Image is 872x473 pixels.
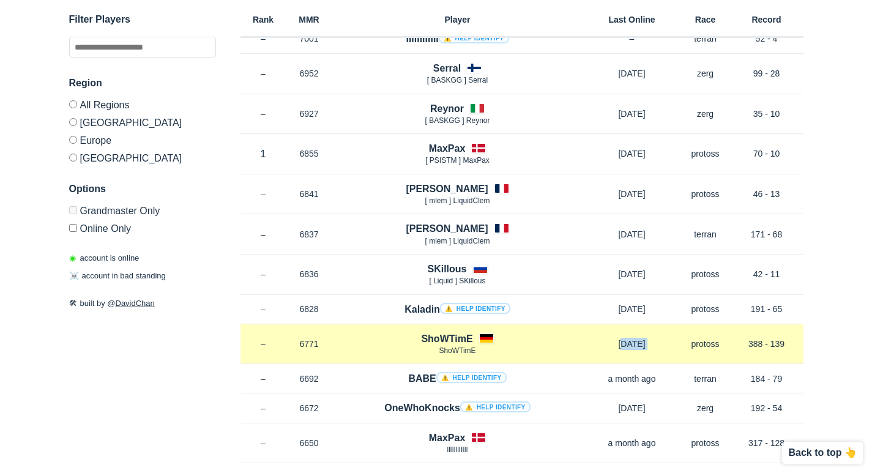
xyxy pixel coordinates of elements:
p: 171 - 68 [730,228,803,240]
p: – [240,303,286,315]
h6: Race [681,15,730,24]
span: lllIlllIllIl [447,445,468,454]
p: zerg [681,402,730,414]
p: 42 - 11 [730,268,803,280]
h4: ShoWTimE [421,332,472,346]
p: [DATE] [583,338,681,350]
label: [GEOGRAPHIC_DATA] [69,149,216,163]
span: [ BASKGG ] Reynor [425,116,490,125]
p: zerg [681,67,730,80]
h4: MaxPax [429,141,466,155]
p: [DATE] [583,268,681,280]
p: – [240,268,286,280]
p: built by @ [69,297,216,310]
span: ShoWTimE [439,346,475,355]
p: 6650 [286,437,332,449]
h4: Serral [433,61,461,75]
p: 6837 [286,228,332,240]
p: 6952 [286,67,332,80]
a: ⚠️ Help identify [440,303,510,314]
p: 46 - 13 [730,188,803,200]
input: [GEOGRAPHIC_DATA] [69,154,77,162]
p: [DATE] [583,147,681,160]
span: ☠️ [69,272,79,281]
p: account is online [69,252,140,264]
h6: Record [730,15,803,24]
span: ◉ [69,253,76,263]
p: [DATE] [583,303,681,315]
p: 192 - 54 [730,402,803,414]
span: [ Lіquіd ] SKillous [429,277,485,285]
p: 6672 [286,402,332,414]
h6: Player [332,15,583,24]
input: Online Only [69,224,77,232]
p: – [240,437,286,449]
p: protoss [681,303,730,315]
a: ⚠️ Help identify [460,401,531,412]
h3: Region [69,76,216,91]
h3: Filter Players [69,12,216,27]
p: terran [681,228,730,240]
h6: Last Online [583,15,681,24]
p: [DATE] [583,108,681,120]
h4: SKillous [427,262,466,276]
p: – [240,402,286,414]
p: terran [681,373,730,385]
label: [GEOGRAPHIC_DATA] [69,113,216,131]
p: [DATE] [583,402,681,414]
label: Only show accounts currently laddering [69,219,216,234]
p: protoss [681,268,730,280]
span: [ mlem ] LiquidClem [425,196,490,205]
p: 6836 [286,268,332,280]
h4: llllllllllll [406,32,509,46]
p: 6927 [286,108,332,120]
p: 6771 [286,338,332,350]
p: protoss [681,338,730,350]
label: Europe [69,131,216,149]
p: – [240,228,286,240]
p: [DATE] [583,188,681,200]
span: [ PSISTM ] MaxPax [425,156,490,165]
p: 388 - 139 [730,338,803,350]
h4: MaxPax [429,431,466,445]
h3: Options [69,182,216,196]
p: 35 - 10 [730,108,803,120]
p: – [240,188,286,200]
a: DavidChan [116,299,155,308]
p: – [240,338,286,350]
p: 6692 [286,373,332,385]
p: [DATE] [583,228,681,240]
p: a month ago [583,437,681,449]
p: 6855 [286,147,332,160]
h4: OneWhoKnocks [384,401,530,415]
p: protoss [681,147,730,160]
p: protoss [681,437,730,449]
a: ⚠️ Help identify [436,372,507,383]
span: [ mlem ] LiquidClem [425,237,490,245]
p: 6841 [286,188,332,200]
span: [ BASKGG ] Serral [427,76,488,84]
p: zerg [681,108,730,120]
h4: BABE [408,371,506,385]
input: All Regions [69,100,77,108]
h4: Reynor [430,102,464,116]
p: account in bad standing [69,270,166,283]
p: 99 - 28 [730,67,803,80]
p: 6828 [286,303,332,315]
a: ⚠️ Help identify [439,32,509,43]
input: [GEOGRAPHIC_DATA] [69,118,77,126]
p: 184 - 79 [730,373,803,385]
h4: [PERSON_NAME] [406,222,488,236]
h6: MMR [286,15,332,24]
p: terran [681,32,730,45]
h4: Kaladin [404,302,510,316]
input: Europe [69,136,77,144]
label: All Regions [69,100,216,113]
p: – [240,32,286,45]
p: – [240,373,286,385]
input: Grandmaster Only [69,206,77,214]
p: 70 - 10 [730,147,803,160]
p: – [583,32,681,45]
p: [DATE] [583,67,681,80]
p: – [240,67,286,80]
